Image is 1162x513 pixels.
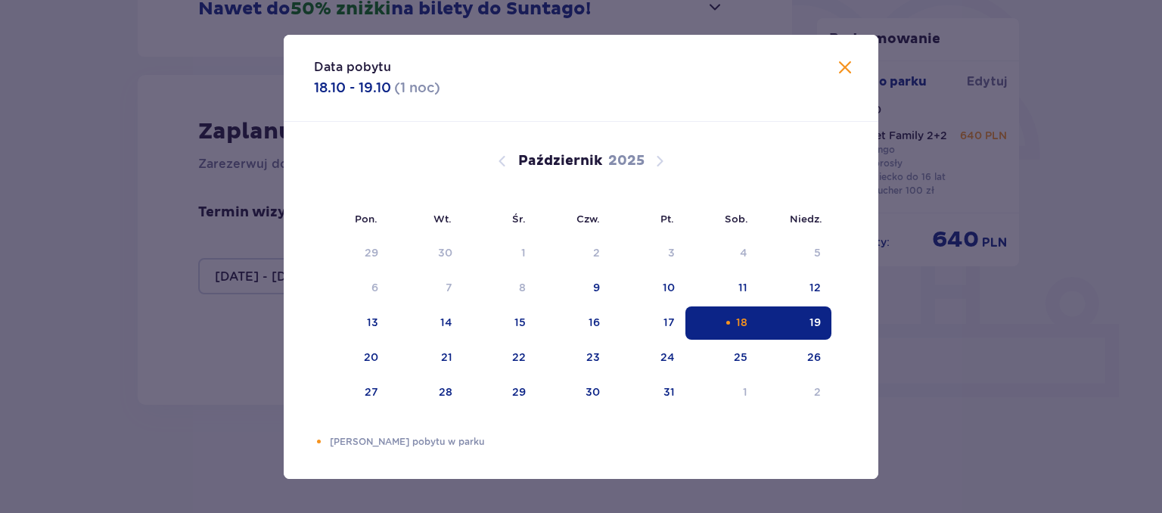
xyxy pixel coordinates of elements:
[463,341,536,375] td: 22
[330,435,848,449] p: [PERSON_NAME] pobytu w parku
[536,272,611,305] td: 9
[611,306,685,340] td: 17
[758,341,831,375] td: 26
[663,280,675,295] div: 10
[576,213,600,225] small: Czw.
[367,315,378,330] div: 13
[314,437,324,446] div: Pomarańczowa kropka
[809,280,821,295] div: 12
[512,213,526,225] small: Śr.
[758,272,831,305] td: 12
[512,350,526,365] div: 22
[611,272,685,305] td: 10
[512,384,526,400] div: 29
[463,306,536,340] td: 15
[389,306,464,340] td: 14
[663,315,675,330] div: 17
[440,315,452,330] div: 14
[593,245,600,260] div: 2
[809,315,821,330] div: 19
[364,350,378,365] div: 20
[660,213,674,225] small: Pt.
[725,213,748,225] small: Sob.
[536,306,611,340] td: 16
[668,245,675,260] div: 3
[314,237,389,270] td: Data niedostępna. poniedziałek, 29 września 2025
[651,152,669,170] button: Następny miesiąc
[433,213,452,225] small: Wt.
[394,79,440,97] p: ( 1 noc )
[723,318,733,328] div: Pomarańczowa kropka
[743,384,747,400] div: 1
[314,79,391,97] p: 18.10 - 19.10
[589,315,600,330] div: 16
[685,237,759,270] td: Data niedostępna. sobota, 4 października 2025
[365,384,378,400] div: 27
[611,237,685,270] td: Data niedostępna. piątek, 3 października 2025
[734,350,747,365] div: 25
[521,245,526,260] div: 1
[663,384,675,400] div: 31
[314,376,389,409] td: 27
[519,280,526,295] div: 8
[758,306,831,340] td: Data zaznaczona. niedziela, 19 października 2025
[514,315,526,330] div: 15
[314,59,391,76] p: Data pobytu
[441,350,452,365] div: 21
[493,152,511,170] button: Poprzedni miesiąc
[814,245,821,260] div: 5
[389,237,464,270] td: Data niedostępna. wtorek, 30 września 2025
[518,152,602,170] p: Październik
[586,350,600,365] div: 23
[593,280,600,295] div: 9
[463,237,536,270] td: Data niedostępna. środa, 1 października 2025
[814,384,821,400] div: 2
[389,272,464,305] td: Data niedostępna. wtorek, 7 października 2025
[314,341,389,375] td: 20
[740,245,747,260] div: 4
[685,272,759,305] td: 11
[536,237,611,270] td: Data niedostępna. czwartek, 2 października 2025
[389,341,464,375] td: 21
[463,376,536,409] td: 29
[536,341,611,375] td: 23
[608,152,645,170] p: 2025
[536,376,611,409] td: 30
[758,237,831,270] td: Data niedostępna. niedziela, 5 października 2025
[389,376,464,409] td: 28
[685,376,759,409] td: 1
[314,306,389,340] td: 13
[463,272,536,305] td: Data niedostępna. środa, 8 października 2025
[611,341,685,375] td: 24
[355,213,377,225] small: Pon.
[438,245,452,260] div: 30
[446,280,452,295] div: 7
[836,59,854,78] button: Zamknij
[660,350,675,365] div: 24
[736,315,747,330] div: 18
[586,384,600,400] div: 30
[685,341,759,375] td: 25
[685,306,759,340] td: Data zaznaczona. sobota, 18 października 2025
[371,280,378,295] div: 6
[738,280,747,295] div: 11
[790,213,822,225] small: Niedz.
[807,350,821,365] div: 26
[439,384,452,400] div: 28
[611,376,685,409] td: 31
[365,245,378,260] div: 29
[314,272,389,305] td: Data niedostępna. poniedziałek, 6 października 2025
[758,376,831,409] td: 2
